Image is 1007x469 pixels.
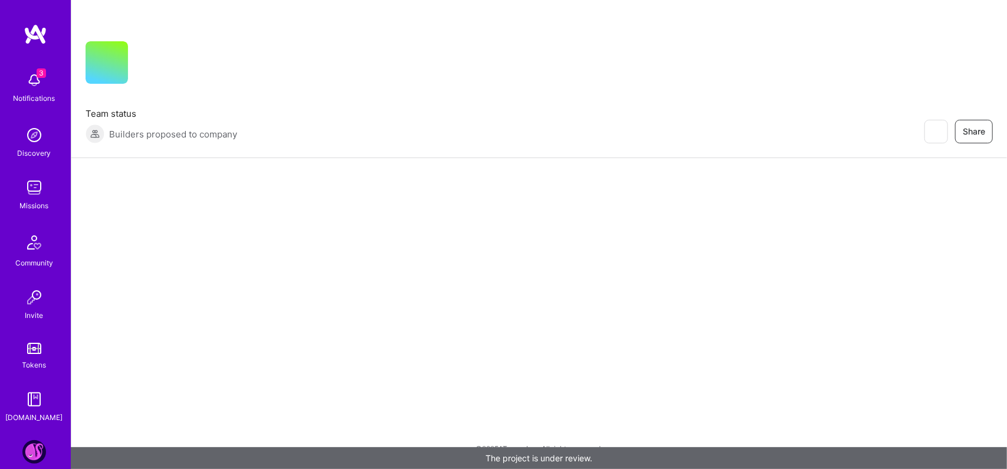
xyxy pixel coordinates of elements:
span: 3 [37,68,46,78]
img: teamwork [22,176,46,199]
div: Invite [25,309,44,322]
div: Tokens [22,359,47,371]
img: Kraken: Delivery and Migration Agentic Platform [22,440,46,464]
span: Builders proposed to company [109,128,237,140]
span: Share [963,126,985,137]
div: Notifications [14,92,55,104]
i: icon EyeClosed [931,127,940,136]
button: Share [955,120,993,143]
img: logo [24,24,47,45]
div: Community [15,257,53,269]
i: icon CompanyGray [142,60,152,70]
img: tokens [27,343,41,354]
div: [DOMAIN_NAME] [6,411,63,424]
img: bell [22,68,46,92]
a: Kraken: Delivery and Migration Agentic Platform [19,440,49,464]
img: Builders proposed to company [86,124,104,143]
img: Invite [22,286,46,309]
div: Discovery [18,147,51,159]
img: guide book [22,388,46,411]
div: Missions [20,199,49,212]
span: Team status [86,107,237,120]
img: discovery [22,123,46,147]
img: Community [20,228,48,257]
div: The project is under review. [71,447,1007,469]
